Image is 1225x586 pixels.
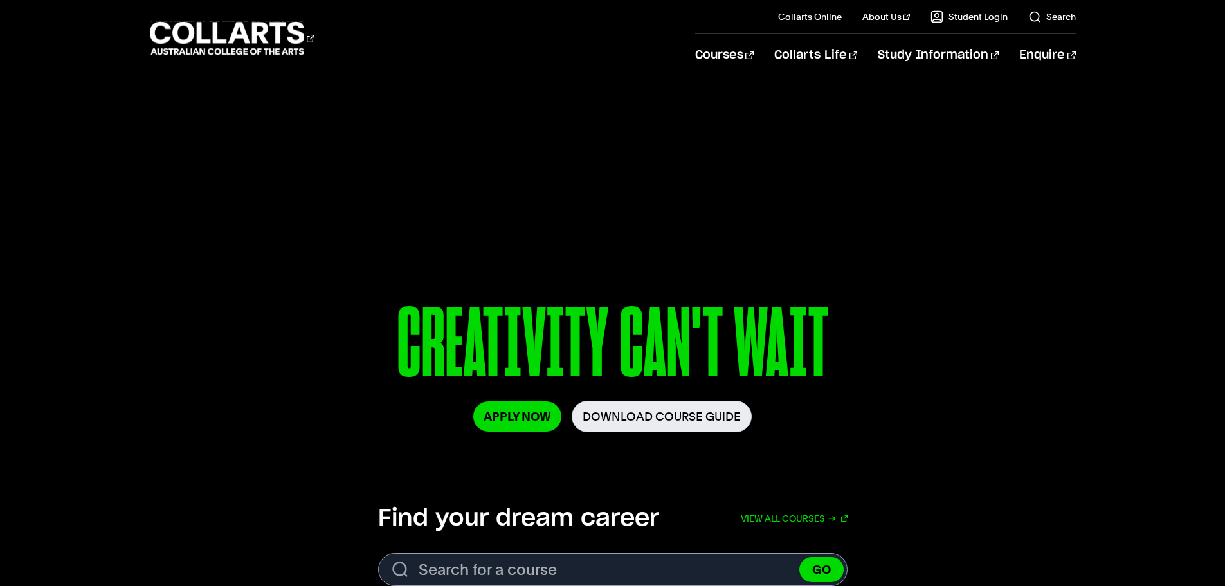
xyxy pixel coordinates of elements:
[572,401,752,432] a: Download Course Guide
[862,10,910,23] a: About Us
[930,10,1008,23] a: Student Login
[695,34,754,77] a: Courses
[799,557,844,582] button: GO
[878,34,999,77] a: Study Information
[473,401,561,432] a: Apply Now
[253,295,971,401] p: CREATIVITY CAN'T WAIT
[741,504,848,533] a: View all courses
[1028,10,1076,23] a: Search
[1019,34,1075,77] a: Enquire
[778,10,842,23] a: Collarts Online
[150,20,314,57] div: Go to homepage
[378,553,848,586] input: Search for a course
[378,504,659,533] h2: Find your dream career
[378,553,848,586] form: Search
[774,34,857,77] a: Collarts Life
